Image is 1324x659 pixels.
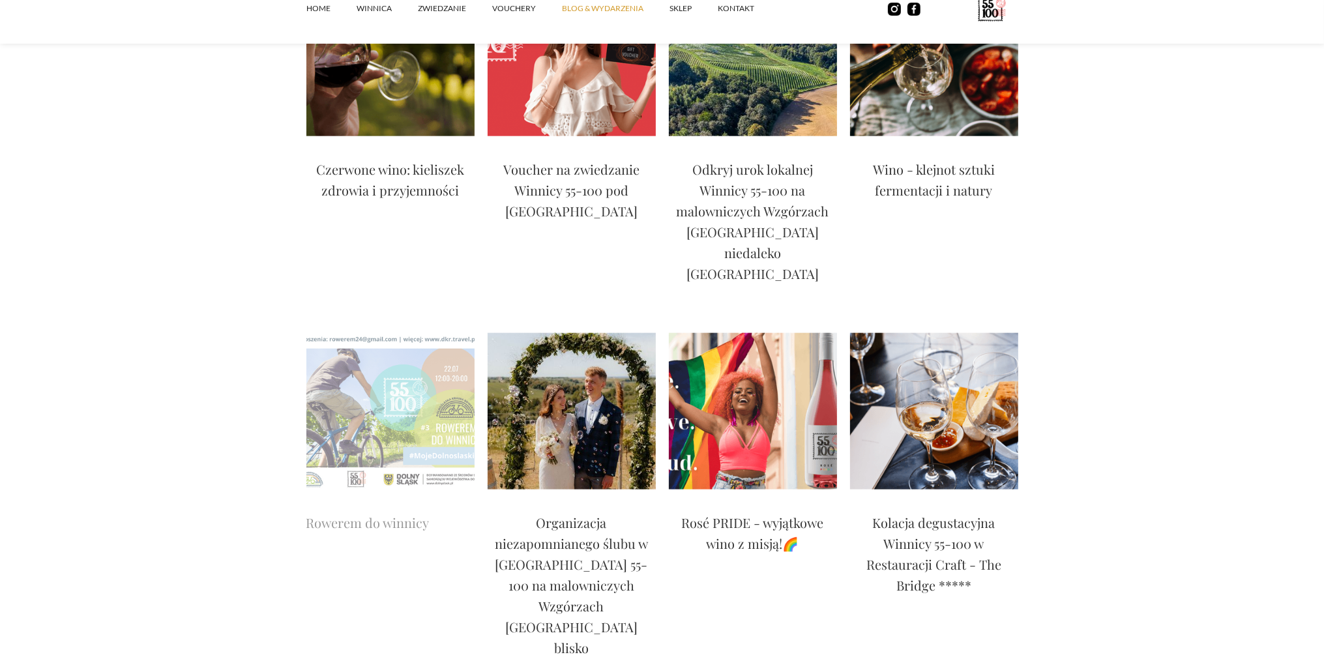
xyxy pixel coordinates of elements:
[850,512,1018,596] p: Kolacja degustacyjna Winnicy 55-100 w Restauracji Craft - The Bridge *****
[669,159,837,284] p: Odkryj urok lokalnej Winnicy 55-100 na malowniczych Wzgórzach [GEOGRAPHIC_DATA] niedaleko [GEOGRA...
[306,512,430,540] a: Rowerem do winnicy
[306,512,430,533] p: Rowerem do winnicy
[669,512,837,554] p: Rosé PRIDE - wyjątkowe wino z misją!🌈
[488,159,656,228] a: Voucher na zwiedzanie Winnicy 55-100 pod [GEOGRAPHIC_DATA]
[306,159,475,207] a: Czerwone wino: kieliszek zdrowia i przyjemności
[850,512,1018,602] a: Kolacja degustacyjna Winnicy 55-100 w Restauracji Craft - The Bridge *****
[488,159,656,222] p: Voucher na zwiedzanie Winnicy 55-100 pod [GEOGRAPHIC_DATA]
[850,159,1018,201] p: Wino - klejnot sztuki fermentacji i natury
[669,159,837,291] a: Odkryj urok lokalnej Winnicy 55-100 na malowniczych Wzgórzach [GEOGRAPHIC_DATA] niedaleko [GEOGRA...
[306,159,475,201] p: Czerwone wino: kieliszek zdrowia i przyjemności
[850,159,1018,207] a: Wino - klejnot sztuki fermentacji i natury
[669,512,837,561] a: Rosé PRIDE - wyjątkowe wino z misją!🌈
